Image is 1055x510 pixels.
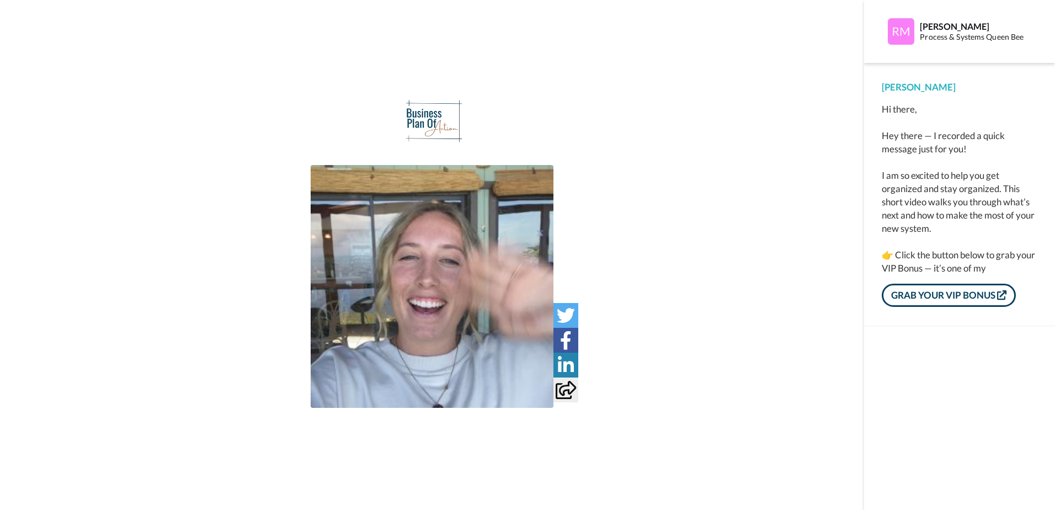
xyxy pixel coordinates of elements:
div: [PERSON_NAME] [920,21,1037,31]
div: Hi there, Hey there — I recorded a quick message just for you! I am so excited to help you get or... [882,103,1037,275]
a: GRAB YOUR VIP BONUS [882,284,1016,307]
img: summer-greet-thumb.jpg [311,165,553,408]
div: Process & Systems Queen Bee [920,33,1037,42]
img: 26365353-a816-4213-9d3b-8f9cb3823973 [395,99,468,144]
img: Profile Image [888,18,914,45]
div: [PERSON_NAME] [882,81,1037,94]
